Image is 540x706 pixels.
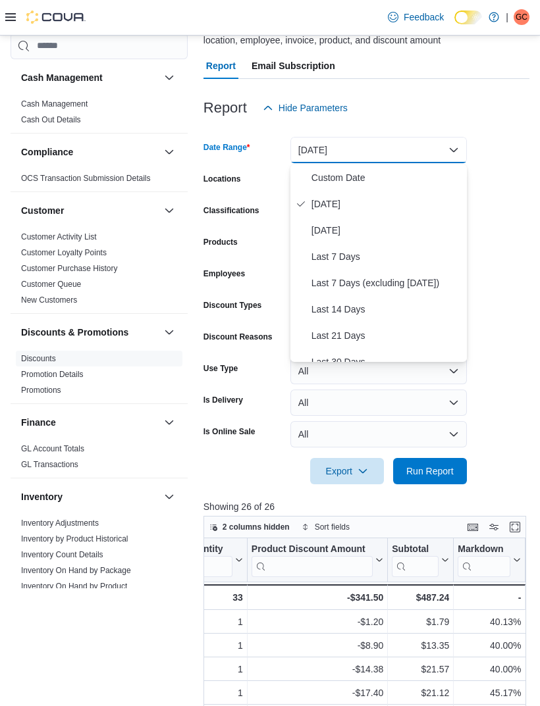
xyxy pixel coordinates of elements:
label: Products [203,237,238,247]
button: Cash Management [21,71,159,84]
span: Last 30 Days [311,354,462,370]
div: 40.13% [458,614,521,630]
div: Quantity [186,543,232,576]
a: Inventory by Product Historical [21,534,128,543]
button: Customer [161,203,177,218]
div: $21.12 [392,685,449,701]
span: Last 7 Days (excluding [DATE]) [311,275,462,291]
button: Subtotal [392,543,449,576]
div: $1.79 [392,614,449,630]
h3: Compliance [21,145,73,159]
span: [DATE] [311,196,462,212]
div: 1 [186,685,243,701]
button: Inventory [161,489,177,505]
button: Compliance [161,144,177,160]
button: Markdown [458,543,521,576]
label: Classifications [203,205,259,216]
span: Dark Mode [454,24,455,25]
button: [DATE] [290,137,467,163]
a: Cash Out Details [21,115,81,124]
div: 1 [186,614,243,630]
button: Quantity [186,543,243,576]
div: Product Discount Amount [252,543,373,555]
a: Customer Queue [21,280,81,289]
div: 40.00% [458,638,521,653]
button: Compliance [21,145,159,159]
div: Product Discount Amount [252,543,373,576]
a: Inventory On Hand by Product [21,582,127,591]
span: Feedback [404,11,444,24]
button: Display options [486,519,502,535]
a: OCS Transaction Submission Details [21,174,151,183]
span: Email Subscription [252,53,335,79]
span: Last 14 Days [311,301,462,317]
div: 33 [186,590,243,605]
button: All [290,390,467,416]
div: Gianfranco Catalano [514,9,529,25]
span: [DATE] [311,222,462,238]
div: -$17.40 [252,685,383,701]
p: Showing 26 of 26 [203,500,529,513]
span: Last 7 Days [311,249,462,265]
div: Customer [11,229,188,313]
a: GL Transactions [21,460,78,469]
label: Discount Types [203,300,261,311]
div: Cash Management [11,96,188,133]
div: - [458,590,521,605]
button: Discounts & Promotions [21,326,159,339]
img: Cova [26,11,86,24]
div: Select listbox [290,164,467,362]
span: Last 21 Days [311,328,462,343]
span: 2 columns hidden [223,522,290,532]
a: Cash Management [21,99,88,109]
label: Is Delivery [203,395,243,405]
a: Customer Purchase History [21,264,118,273]
button: Discounts & Promotions [161,324,177,340]
span: Hide Parameters [279,101,348,114]
label: Employees [203,268,245,279]
a: Feedback [383,4,449,30]
span: Custom Date [311,170,462,186]
a: Customer Loyalty Points [21,248,107,257]
div: Discounts & Promotions [11,351,188,403]
button: Product Discount Amount [252,543,383,576]
h3: Cash Management [21,71,103,84]
a: Promotion Details [21,370,84,379]
h3: Customer [21,204,64,217]
button: Finance [21,416,159,429]
h3: Finance [21,416,56,429]
span: GC [516,9,527,25]
button: Run Report [393,458,467,484]
button: Enter fullscreen [507,519,523,535]
button: All [290,421,467,447]
div: 40.00% [458,661,521,677]
span: Export [318,458,376,484]
a: Discounts [21,354,56,363]
div: Markdown [458,543,510,555]
div: 1 [186,638,243,653]
div: -$14.38 [252,661,383,677]
p: | [506,9,508,25]
span: Run Report [406,465,454,478]
button: Customer [21,204,159,217]
h3: Discounts & Promotions [21,326,128,339]
div: Quantity [186,543,232,555]
div: Finance [11,441,188,478]
button: Export [310,458,384,484]
div: Compliance [11,170,188,191]
button: Finance [161,415,177,430]
a: New Customers [21,295,77,305]
button: Inventory [21,490,159,503]
div: Subtotal [392,543,439,555]
button: 2 columns hidden [204,519,295,535]
h3: Inventory [21,490,63,503]
label: Locations [203,174,241,184]
a: Customer Activity List [21,232,97,241]
label: Use Type [203,363,238,374]
div: -$341.50 [252,590,383,605]
a: GL Account Totals [21,444,84,453]
div: -$8.90 [252,638,383,653]
label: Is Online Sale [203,426,256,437]
div: -$1.20 [252,614,383,630]
a: Inventory Count Details [21,550,103,559]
